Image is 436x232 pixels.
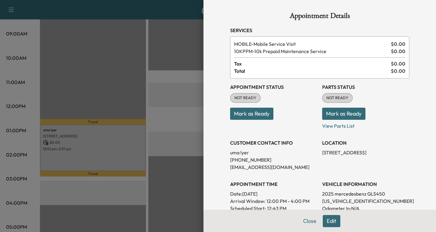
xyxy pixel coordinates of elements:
button: Edit [323,215,340,227]
span: $ 0.00 [391,40,405,48]
p: uma lyer [230,149,317,156]
button: Mark as Ready [230,108,273,120]
h1: Appointment Details [230,12,409,22]
span: 12:00 PM - 4:00 PM [266,197,309,205]
p: [STREET_ADDRESS] [322,149,409,156]
h3: VEHICLE INFORMATION [322,180,409,188]
h3: Parts Status [322,83,409,91]
p: [US_VEHICLE_IDENTIFICATION_NUMBER] [322,197,409,205]
p: Arrival Window: [230,197,317,205]
span: NOT READY [231,95,260,101]
span: NOT READY [323,95,352,101]
p: [EMAIL_ADDRESS][DOMAIN_NAME] [230,163,317,171]
span: Mobile Service Visit [234,40,388,48]
span: 10k Prepaid Maintenance Service [234,48,388,55]
h3: APPOINTMENT TIME [230,180,317,188]
p: 12:43 PM [267,205,286,212]
p: Odometer In: N/A [322,205,409,212]
p: Date: [DATE] [230,190,317,197]
p: 2025 mercedesbenz GLS450 [322,190,409,197]
span: $ 0.00 [391,48,405,55]
span: $ 0.00 [391,60,405,67]
p: Scheduled Start: [230,205,266,212]
button: Close [299,215,320,227]
span: $ 0.00 [391,67,405,75]
p: [PHONE_NUMBER] [230,156,317,163]
h3: Services [230,27,409,34]
h3: LOCATION [322,139,409,146]
span: Total [234,67,391,75]
p: View Parts List [322,120,409,129]
button: Mark as Ready [322,108,365,120]
span: Tax [234,60,391,67]
h3: CUSTOMER CONTACT INFO [230,139,317,146]
h3: Appointment Status [230,83,317,91]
